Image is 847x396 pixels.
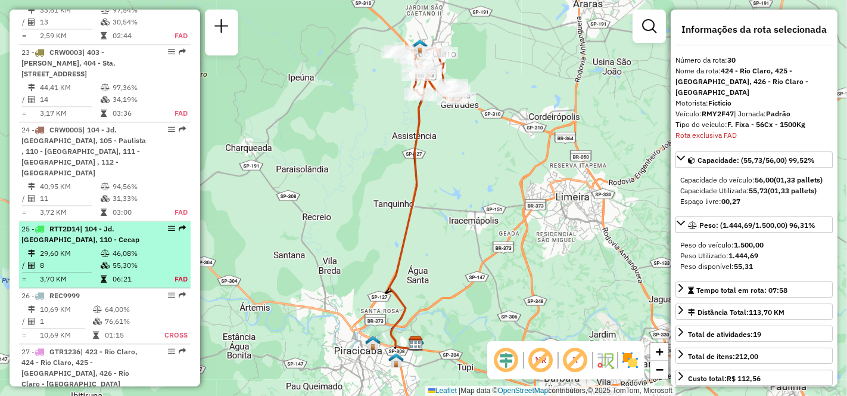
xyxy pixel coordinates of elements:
i: Tempo total em rota [101,110,107,117]
i: Total de Atividades [28,262,35,269]
span: Capacidade: (55,73/56,00) 99,52% [697,156,815,165]
td: 1 [39,315,92,327]
i: % de utilização da cubagem [101,96,110,103]
td: / [21,193,27,205]
strong: 00,27 [721,197,740,206]
em: Opções [168,126,175,133]
strong: 424 - Rio Claro, 425 - [GEOGRAPHIC_DATA], 426 - Rio Claro - [GEOGRAPHIC_DATA] [675,66,808,97]
span: CRW0003 [49,48,82,57]
em: Rota exportada [179,292,186,299]
td: 03:36 [112,107,161,119]
img: CDD Piracicaba [408,336,423,351]
a: Peso: (1.444,69/1.500,00) 96,31% [675,216,833,233]
strong: 1.444,69 [728,251,758,260]
td: 3,72 KM [39,206,100,218]
span: | 403 - [PERSON_NAME], 404 - Sta. [STREET_ADDRESS] [21,48,116,78]
div: Capacidade do veículo: [680,175,828,185]
a: Custo total:R$ 112,56 [675,370,833,386]
a: Tempo total em rota: 07:58 [675,281,833,298]
span: 25 - [21,224,139,244]
strong: Ficticio [708,98,731,107]
td: 02:44 [112,30,161,42]
em: Rota exportada [179,225,186,232]
td: FAD [161,206,188,218]
i: % de utilização da cubagem [101,18,110,26]
i: Tempo total em rota [93,332,99,339]
td: 13 [39,16,100,28]
td: 2,59 KM [39,30,100,42]
div: Rota exclusiva FAD [675,130,833,141]
h4: Informações da rota selecionada [675,24,833,35]
div: Capacidade: (55,73/56,00) 99,52% [675,170,833,212]
img: 480 UDC Light Piracicaba [388,352,404,368]
img: Fluxo de ruas [596,351,615,370]
i: Distância Total [28,306,35,313]
span: Total de atividades: [688,330,761,339]
div: Distância Total: [688,307,784,318]
img: Exibir/Ocultar setores [621,351,640,370]
div: Número da rota: [675,55,833,66]
strong: RMY2F47 [702,109,734,118]
div: Capacidade Utilizada: [680,185,828,196]
div: Veículo: [675,109,833,119]
td: 44,41 KM [39,82,100,94]
i: % de utilização do peso [101,183,110,190]
span: | 104 - Jd. [GEOGRAPHIC_DATA], 105 - Paulista , 110 - [GEOGRAPHIC_DATA], 111 - [GEOGRAPHIC_DATA] ... [21,125,146,177]
strong: Padrão [766,109,790,118]
td: / [21,94,27,106]
div: Peso Utilizado: [680,250,828,261]
div: Tipo do veículo: [675,119,833,130]
i: % de utilização do peso [101,84,110,91]
em: Opções [168,48,175,55]
td: / [21,16,27,28]
strong: F. Fixa - 56Cx - 1500Kg [727,120,805,129]
strong: (01,33 pallets) [774,175,823,184]
i: Total de Atividades [28,18,35,26]
td: 11 [39,193,100,205]
span: CRW0005 [49,125,82,134]
span: − [656,362,664,377]
td: Cross [148,329,188,341]
i: Total de Atividades [28,318,35,325]
i: % de utilização da cubagem [101,262,110,269]
span: | 104 - Jd. [GEOGRAPHIC_DATA], 110 - Cecap [21,224,139,244]
div: Motorista: [675,98,833,109]
td: 40,95 KM [39,181,100,193]
i: % de utilização do peso [101,7,110,14]
i: Distância Total [28,7,35,14]
i: % de utilização do peso [93,306,102,313]
a: OpenStreetMap [498,386,549,395]
span: 23 - [21,48,116,78]
a: Zoom out [650,361,668,379]
span: 27 - [21,347,138,388]
span: Ocultar deslocamento [492,346,521,375]
i: Total de Atividades [28,195,35,202]
td: = [21,273,27,285]
a: Zoom in [650,343,668,361]
a: Nova sessão e pesquisa [210,14,233,41]
i: Distância Total [28,250,35,257]
strong: 56,00 [755,175,774,184]
td: = [21,329,27,341]
span: Exibir NR [527,346,555,375]
a: Leaflet [428,386,457,395]
div: Espaço livre: [680,196,828,207]
em: Opções [168,348,175,355]
a: Total de atividades:19 [675,326,833,342]
a: Exibir filtros [637,14,661,38]
td: 55,30% [112,259,161,271]
td: 01:15 [104,329,148,341]
td: 97,36% [112,82,161,94]
td: 33,61 KM [39,4,100,16]
td: = [21,107,27,119]
td: FAD [161,107,188,119]
td: 29,60 KM [39,247,100,259]
i: Distância Total [28,183,35,190]
span: RTT2D14 [49,224,80,233]
span: Peso do veículo: [680,240,764,249]
span: + [656,344,664,359]
td: 8 [39,259,100,271]
span: REC9999 [49,291,80,300]
strong: 1.500,00 [734,240,764,249]
td: 64,00% [104,304,148,315]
